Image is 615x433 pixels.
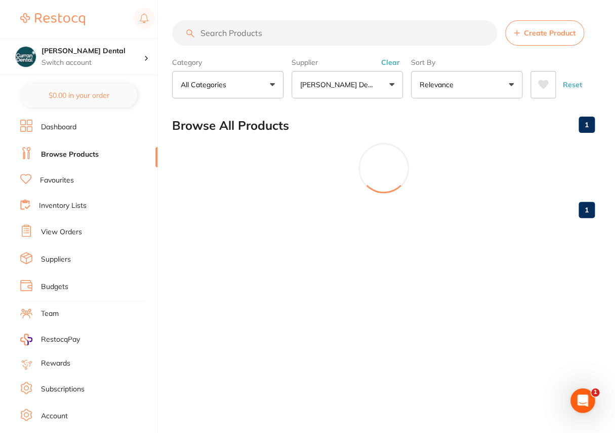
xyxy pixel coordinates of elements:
[579,200,595,220] a: 1
[172,119,289,133] h2: Browse All Products
[16,47,36,67] img: Curran Dental
[579,115,595,135] a: 1
[300,80,377,90] p: [PERSON_NAME] Dental
[41,384,85,394] a: Subscriptions
[20,13,85,25] img: Restocq Logo
[172,20,497,46] input: Search Products
[42,58,144,68] p: Switch account
[20,83,137,107] button: $0.00 in your order
[420,80,458,90] p: Relevance
[41,122,76,132] a: Dashboard
[41,282,68,292] a: Budgets
[292,71,403,98] button: [PERSON_NAME] Dental
[505,20,584,46] button: Create Product
[41,227,82,237] a: View Orders
[41,309,59,319] a: Team
[41,335,80,345] span: RestocqPay
[560,71,585,98] button: Reset
[172,71,283,98] button: All Categories
[41,411,68,421] a: Account
[172,58,283,67] label: Category
[20,8,85,31] a: Restocq Logo
[524,29,576,37] span: Create Product
[41,358,70,369] a: Rewards
[42,46,144,56] h4: Curran Dental
[292,58,403,67] label: Supplier
[39,201,87,211] a: Inventory Lists
[20,334,32,345] img: RestocqPay
[591,388,599,396] span: 1
[411,71,522,98] button: Relevance
[181,80,230,90] p: All Categories
[20,334,80,345] a: RestocqPay
[41,255,71,265] a: Suppliers
[570,388,595,413] iframe: Intercom live chat
[378,58,403,67] button: Clear
[41,150,99,160] a: Browse Products
[40,175,74,186] a: Favourites
[411,58,522,67] label: Sort By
